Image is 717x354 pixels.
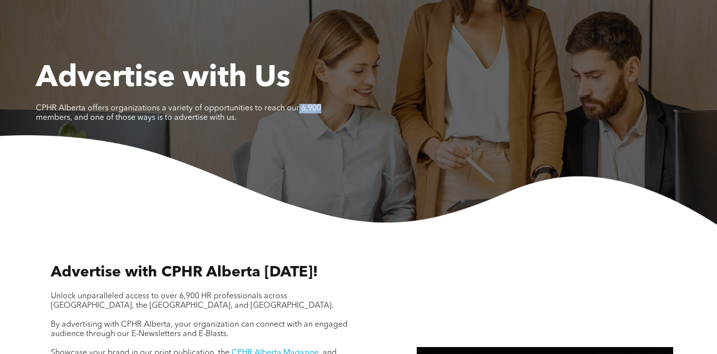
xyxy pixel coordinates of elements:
span: CPHR Alberta offers organizations a variety of opportunities to reach our 6,900 members, and one ... [36,104,321,122]
span: Unlock unparalleled access to over 6,900 HR professionals across [GEOGRAPHIC_DATA], the [GEOGRAPH... [51,292,334,310]
span: Advertise with Us [36,64,290,93]
span: Advertise with CPHR Alberta [DATE]! [51,265,318,280]
span: By advertising with CPHR Alberta, your organization can connect with an engaged audience through ... [51,321,348,338]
